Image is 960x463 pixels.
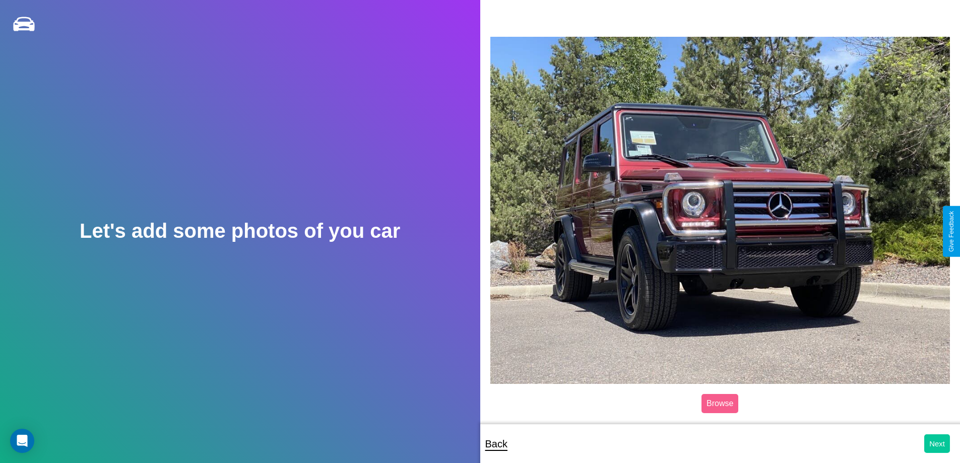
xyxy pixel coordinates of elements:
[80,220,400,242] h2: Let's add some photos of you car
[924,434,950,453] button: Next
[485,435,507,453] p: Back
[490,37,950,383] img: posted
[701,394,738,413] label: Browse
[10,429,34,453] div: Open Intercom Messenger
[948,211,955,252] div: Give Feedback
